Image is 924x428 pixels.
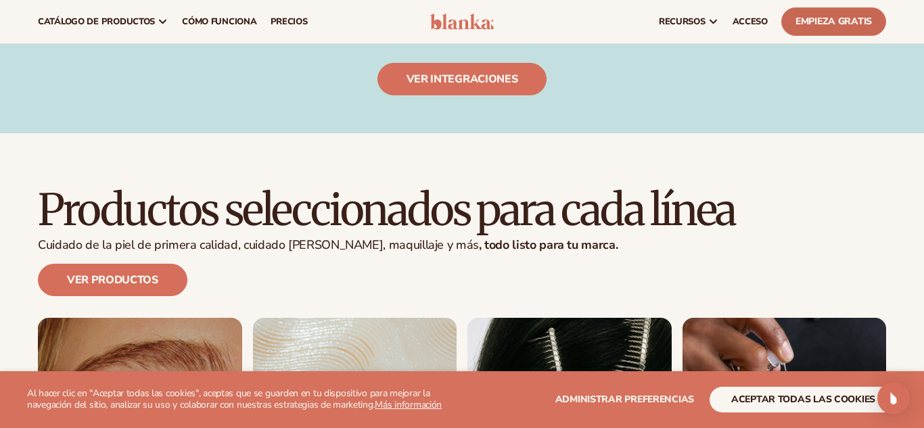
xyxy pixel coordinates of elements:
[38,16,155,28] font: catálogo de productos
[731,393,875,406] font: aceptar todas las cookies
[479,237,618,253] font: , todo listo para tu marca.
[555,393,694,406] font: Administrar preferencias
[407,72,518,87] font: ver integraciones
[877,382,910,414] div: Abrir Intercom Messenger
[795,15,872,28] font: Empieza gratis
[733,16,768,28] font: ACCESO
[271,16,308,28] font: precios
[67,272,158,287] font: Ver productos
[38,237,479,253] font: Cuidado de la piel de primera calidad, cuidado [PERSON_NAME], maquillaje y más
[375,398,442,411] a: Más información
[781,7,886,36] a: Empieza gratis
[182,16,256,28] font: Cómo funciona
[555,387,694,412] button: Administrar preferencias
[27,387,430,411] font: Al hacer clic en "Aceptar todas las cookies", aceptas que se guarden en tu dispositivo para mejor...
[659,16,706,28] font: recursos
[38,264,187,296] a: Ver productos
[38,183,735,237] font: Productos seleccionados para cada línea
[710,387,897,412] button: aceptar todas las cookies
[377,63,547,95] a: ver integraciones
[430,14,494,30] img: logo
